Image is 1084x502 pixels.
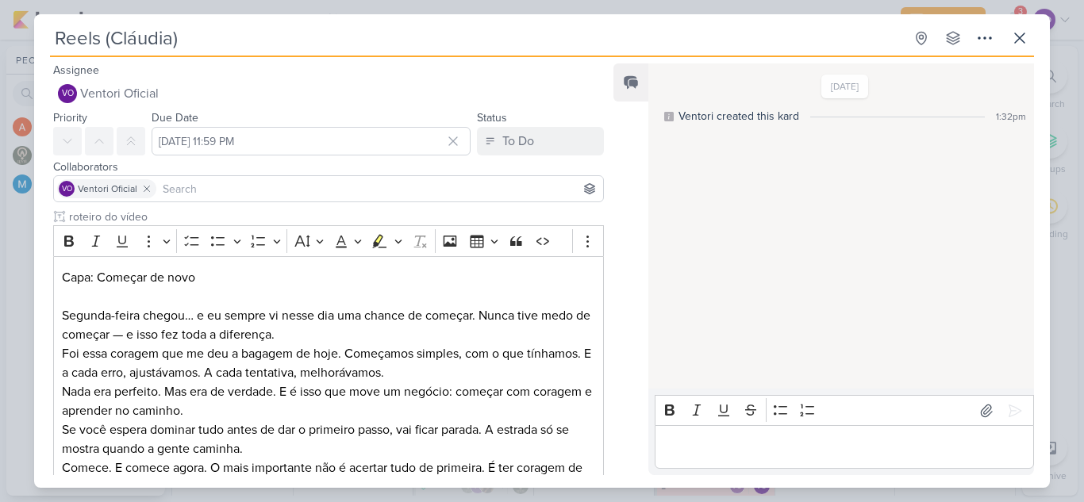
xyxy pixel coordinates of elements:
div: Ventori created this kard [678,108,799,125]
label: Assignee [53,63,99,77]
p: VO [62,90,74,98]
p: Capa: Começar de novo [62,268,595,287]
div: To Do [502,132,534,151]
button: To Do [477,127,604,155]
div: Ventori Oficial [58,84,77,103]
div: Editor toolbar [655,395,1034,426]
div: Collaborators [53,159,604,175]
p: Segunda-feira chegou… e eu sempre vi nesse dia uma chance de começar. Nunca tive medo de começar ... [62,306,595,344]
span: Ventori Oficial [78,182,137,196]
label: Due Date [152,111,198,125]
div: Ventori Oficial [59,181,75,197]
span: Ventori Oficial [80,84,159,103]
label: Status [477,111,507,125]
label: Priority [53,111,87,125]
input: Select a date [152,127,471,155]
p: VO [62,186,72,194]
button: VO Ventori Oficial [53,79,604,108]
input: Untitled text [66,209,604,225]
input: Search [160,179,600,198]
div: 1:32pm [996,109,1026,124]
div: Editor toolbar [53,225,604,256]
p: Nada era perfeito. Mas era de verdade. E é isso que move um negócio: começar com coragem e aprend... [62,382,595,420]
input: Untitled Kard [50,24,904,52]
p: Foi essa coragem que me deu a bagagem de hoje. Começamos simples, com o que tínhamos. E a cada er... [62,344,595,382]
p: Se você espera dominar tudo antes de dar o primeiro passo, vai ficar parada. A estrada só se most... [62,420,595,458]
div: Editor editing area: main [655,425,1034,469]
